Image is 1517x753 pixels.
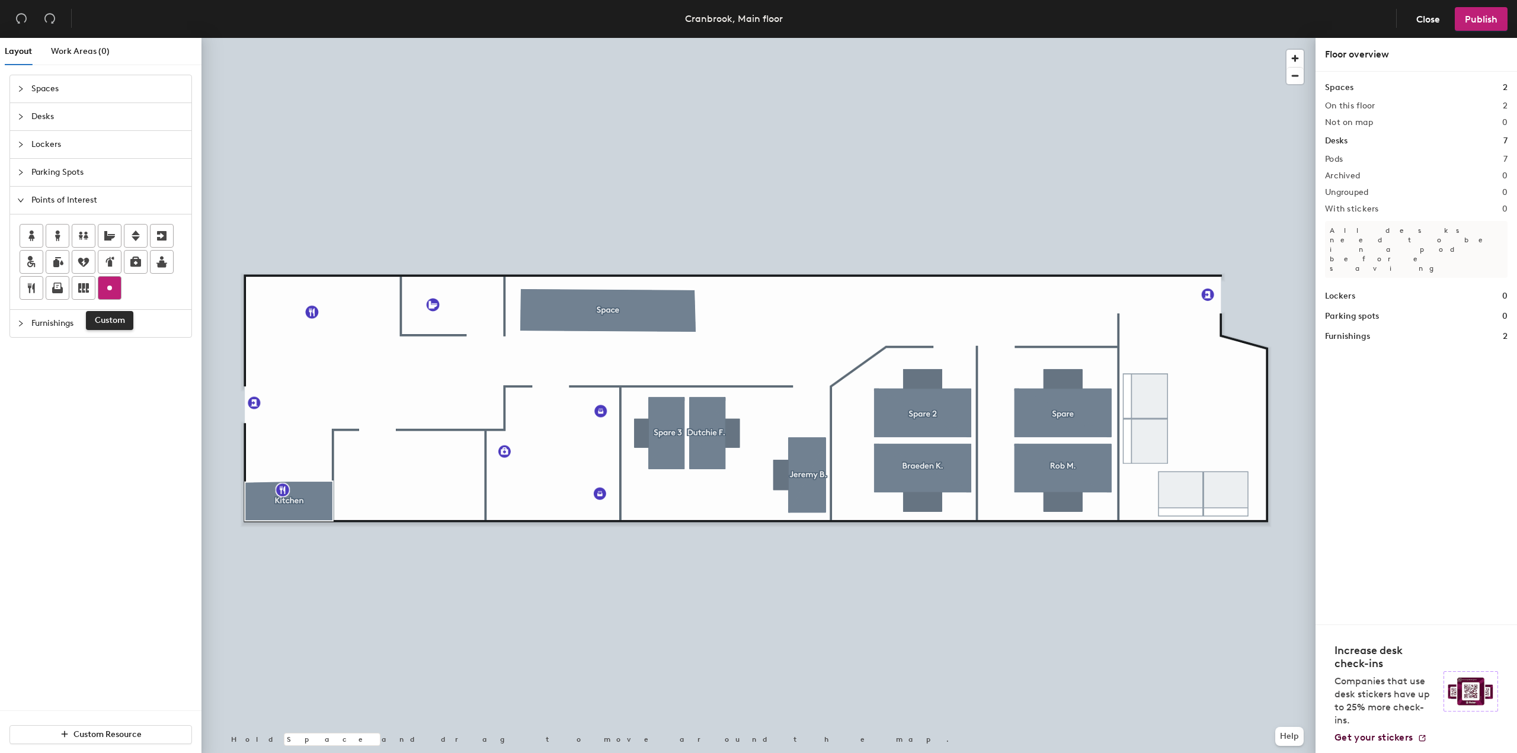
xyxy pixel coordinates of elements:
h2: 7 [1503,155,1508,164]
span: Desks [31,103,184,130]
span: collapsed [17,141,24,148]
span: Publish [1465,14,1497,25]
span: Work Areas (0) [51,46,110,56]
h1: 2 [1503,330,1508,343]
h2: With stickers [1325,204,1379,214]
h2: 2 [1503,101,1508,111]
h2: Pods [1325,155,1343,164]
h1: 2 [1503,81,1508,94]
div: Floor overview [1325,47,1508,62]
h4: Increase desk check-ins [1334,644,1436,670]
span: Spaces [31,75,184,102]
span: expanded [17,197,24,204]
a: Get your stickers [1334,732,1427,744]
img: Sticker logo [1444,671,1498,712]
button: Custom Resource [9,725,192,744]
h2: Archived [1325,171,1360,181]
span: collapsed [17,113,24,120]
span: Get your stickers [1334,732,1413,743]
button: Help [1275,727,1304,746]
h1: Desks [1325,134,1348,148]
span: Custom Resource [73,729,142,739]
h1: Spaces [1325,81,1353,94]
h1: 0 [1502,290,1508,303]
span: Parking Spots [31,159,184,186]
span: Points of Interest [31,187,184,214]
span: Furnishings [31,310,184,337]
h2: Ungrouped [1325,188,1369,197]
h1: Furnishings [1325,330,1370,343]
h2: 0 [1502,204,1508,214]
span: collapsed [17,320,24,327]
p: All desks need to be in a pod before saving [1325,221,1508,278]
span: collapsed [17,85,24,92]
h2: On this floor [1325,101,1375,111]
button: Publish [1455,7,1508,31]
span: Lockers [31,131,184,158]
h2: 0 [1502,188,1508,197]
h1: 0 [1502,310,1508,323]
button: Custom [98,276,121,300]
h1: Parking spots [1325,310,1379,323]
span: collapsed [17,169,24,176]
h2: 0 [1502,171,1508,181]
button: Redo (⌘ + ⇧ + Z) [38,7,62,31]
h2: Not on map [1325,118,1373,127]
div: Cranbrook, Main floor [685,11,783,26]
button: Close [1406,7,1450,31]
span: Layout [5,46,32,56]
h1: 7 [1503,134,1508,148]
button: Undo (⌘ + Z) [9,7,33,31]
p: Companies that use desk stickers have up to 25% more check-ins. [1334,675,1436,727]
span: Close [1416,14,1440,25]
h2: 0 [1502,118,1508,127]
h1: Lockers [1325,290,1355,303]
